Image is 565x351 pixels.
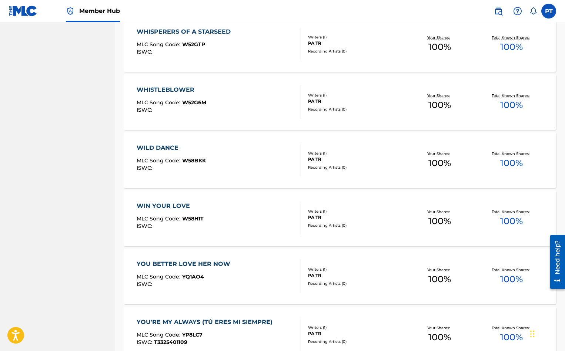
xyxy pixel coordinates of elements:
span: 100 % [500,40,523,54]
span: Member Hub [79,7,120,15]
div: WIN YOUR LOVE [137,202,204,210]
span: W52GTP [182,41,205,48]
div: Recording Artists ( 0 ) [308,48,404,54]
span: 100 % [500,331,523,344]
span: 100 % [500,215,523,228]
span: ISWC : [137,48,154,55]
p: Your Shares: [427,209,452,215]
iframe: Resource Center [544,232,565,293]
a: WILD DANCEMLC Song Code:W58BKKISWC:Writers (1)PA TRRecording Artists (0)Your Shares:100%Total Kno... [124,132,556,188]
p: Total Known Shares: [492,93,531,98]
div: Writers ( 1 ) [308,34,404,40]
div: PA TR [308,156,404,163]
div: Recording Artists ( 0 ) [308,223,404,228]
span: ISWC : [137,107,154,113]
span: 100 % [500,98,523,112]
div: WHISTLEBLOWER [137,85,206,94]
div: YOU'RE MY ALWAYS (TÚ ERES MI SIEMPRE) [137,318,276,327]
div: Drag [530,323,535,345]
div: PA TR [308,214,404,221]
div: WILD DANCE [137,144,206,152]
span: ISWC : [137,339,154,345]
img: search [494,7,503,16]
span: MLC Song Code : [137,157,182,164]
div: PA TR [308,40,404,47]
span: W58BKK [182,157,206,164]
span: ISWC : [137,281,154,287]
div: Recording Artists ( 0 ) [308,339,404,344]
span: 100 % [428,40,451,54]
div: PA TR [308,272,404,279]
span: 100 % [428,156,451,170]
span: MLC Song Code : [137,331,182,338]
p: Your Shares: [427,93,452,98]
div: User Menu [541,4,556,18]
div: Recording Artists ( 0 ) [308,165,404,170]
a: Public Search [491,4,506,18]
div: Recording Artists ( 0 ) [308,107,404,112]
div: Notifications [529,7,537,15]
span: 100 % [428,273,451,286]
span: MLC Song Code : [137,215,182,222]
p: Total Known Shares: [492,35,531,40]
img: Top Rightsholder [66,7,75,16]
span: ISWC : [137,165,154,171]
a: YOU BETTER LOVE HER NOWMLC Song Code:YQ1AO4ISWC:Writers (1)PA TRRecording Artists (0)Your Shares:... [124,249,556,304]
p: Your Shares: [427,35,452,40]
a: WIN YOUR LOVEMLC Song Code:W58H1TISWC:Writers (1)PA TRRecording Artists (0)Your Shares:100%Total ... [124,190,556,246]
span: T3325401109 [154,339,187,345]
p: Total Known Shares: [492,209,531,215]
span: MLC Song Code : [137,41,182,48]
span: 100 % [428,215,451,228]
div: Recording Artists ( 0 ) [308,281,404,286]
p: Total Known Shares: [492,151,531,156]
div: PA TR [308,330,404,337]
span: 100 % [428,331,451,344]
div: WHISPERERS OF A STARSEED [137,27,234,36]
div: Writers ( 1 ) [308,325,404,330]
span: YP8LC7 [182,331,203,338]
a: WHISTLEBLOWERMLC Song Code:W52G6MISWC:Writers (1)PA TRRecording Artists (0)Your Shares:100%Total ... [124,74,556,130]
p: Total Known Shares: [492,267,531,273]
span: W58H1T [182,215,204,222]
span: ISWC : [137,223,154,229]
div: PA TR [308,98,404,105]
img: help [513,7,522,16]
span: MLC Song Code : [137,99,182,106]
span: 100 % [500,273,523,286]
a: WHISPERERS OF A STARSEEDMLC Song Code:W52GTPISWC:Writers (1)PA TRRecording Artists (0)Your Shares... [124,16,556,72]
span: W52G6M [182,99,206,106]
span: 100 % [500,156,523,170]
p: Your Shares: [427,151,452,156]
img: MLC Logo [9,6,37,16]
span: MLC Song Code : [137,273,182,280]
div: Help [510,4,525,18]
p: Your Shares: [427,325,452,331]
div: YOU BETTER LOVE HER NOW [137,260,234,269]
p: Total Known Shares: [492,325,531,331]
p: Your Shares: [427,267,452,273]
div: Writers ( 1 ) [308,151,404,156]
div: Writers ( 1 ) [308,92,404,98]
span: YQ1AO4 [182,273,204,280]
iframe: Chat Widget [528,315,565,351]
div: Writers ( 1 ) [308,209,404,214]
span: 100 % [428,98,451,112]
div: Writers ( 1 ) [308,267,404,272]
